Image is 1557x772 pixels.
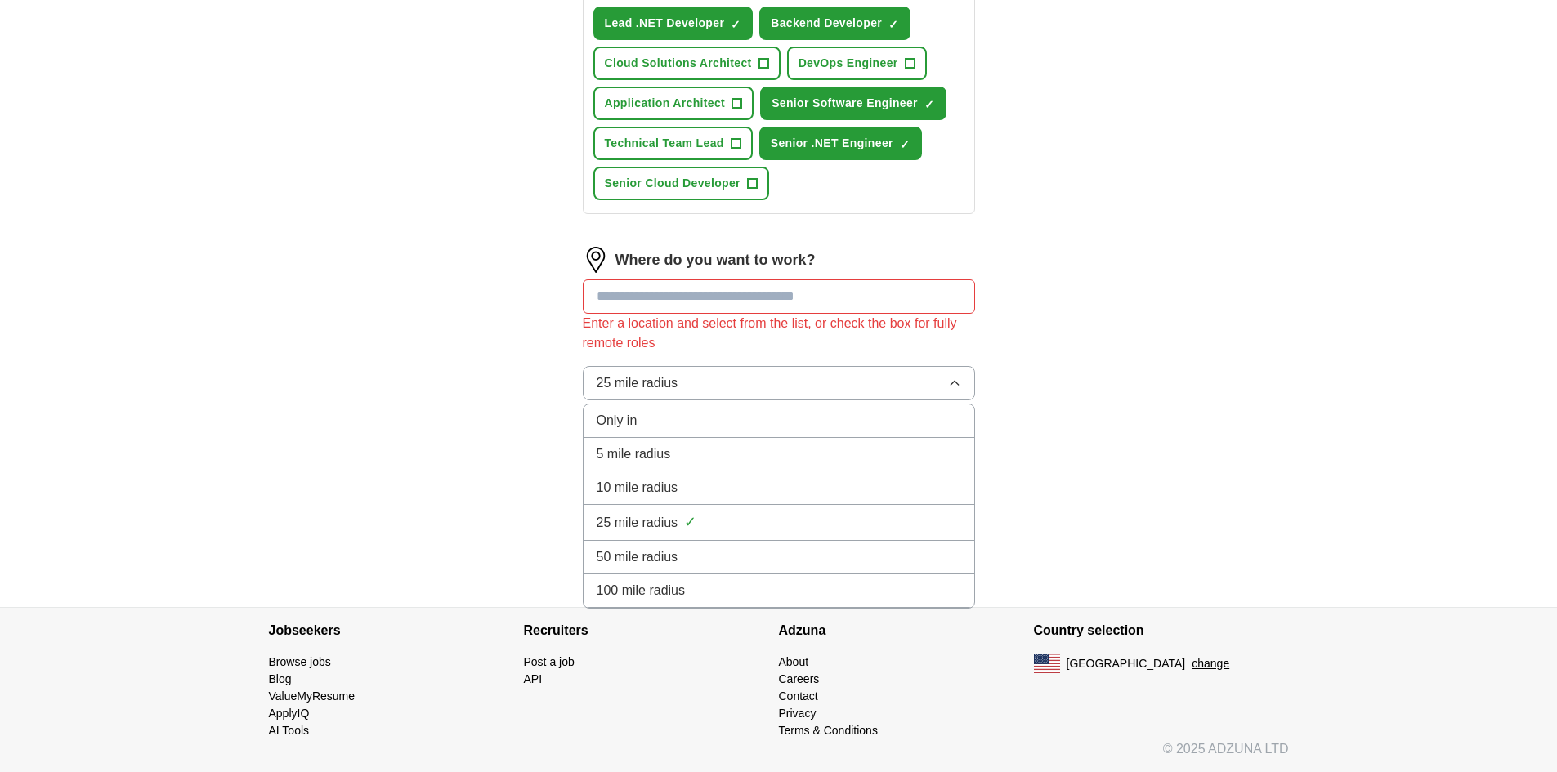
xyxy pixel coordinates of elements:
button: Senior .NET Engineer✓ [759,127,922,160]
span: 50 mile radius [597,547,678,567]
div: © 2025 ADZUNA LTD [256,739,1302,772]
span: Backend Developer [771,15,882,32]
span: Senior Software Engineer [772,95,918,112]
a: AI Tools [269,724,310,737]
label: Where do you want to work? [615,249,816,271]
a: Browse jobs [269,655,331,668]
span: 25 mile radius [597,513,678,533]
button: Senior Software Engineer✓ [760,87,946,120]
span: Application Architect [605,95,726,112]
button: Senior Cloud Developer [593,167,769,200]
a: About [779,655,809,668]
span: 100 mile radius [597,581,686,600]
a: ValueMyResume [269,689,356,703]
a: Post a job [524,655,575,668]
span: Lead .NET Developer [605,15,725,32]
a: Privacy [779,707,817,720]
button: 25 mile radius [583,366,975,400]
h4: Country selection [1034,608,1289,654]
span: Senior .NET Engineer [771,135,893,152]
a: API [524,672,543,685]
a: Terms & Conditions [779,724,878,737]
span: ✓ [924,98,934,111]
button: Application Architect [593,87,754,120]
span: Technical Team Lead [605,135,724,152]
span: ✓ [731,18,740,31]
a: Blog [269,672,292,685]
span: Senior Cloud Developer [605,175,740,192]
button: change [1192,655,1229,672]
a: ApplyIQ [269,707,310,720]
span: [GEOGRAPHIC_DATA] [1067,655,1186,672]
span: Only in [597,411,638,431]
button: Lead .NET Developer✓ [593,7,754,40]
div: Enter a location and select from the list, or check the box for fully remote roles [583,314,975,353]
a: Contact [779,689,818,703]
span: ✓ [900,138,910,151]
span: DevOps Engineer [799,55,898,72]
span: 10 mile radius [597,478,678,498]
span: ✓ [888,18,898,31]
span: ✓ [684,511,696,533]
button: DevOps Engineer [787,47,927,80]
button: Cloud Solutions Architect [593,47,781,80]
button: Backend Developer✓ [759,7,910,40]
a: Careers [779,672,820,685]
img: location.png [583,247,609,273]
span: Cloud Solutions Architect [605,55,752,72]
img: US flag [1034,654,1060,673]
span: 5 mile radius [597,444,671,464]
span: 25 mile radius [597,373,678,393]
button: Technical Team Lead [593,127,753,160]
